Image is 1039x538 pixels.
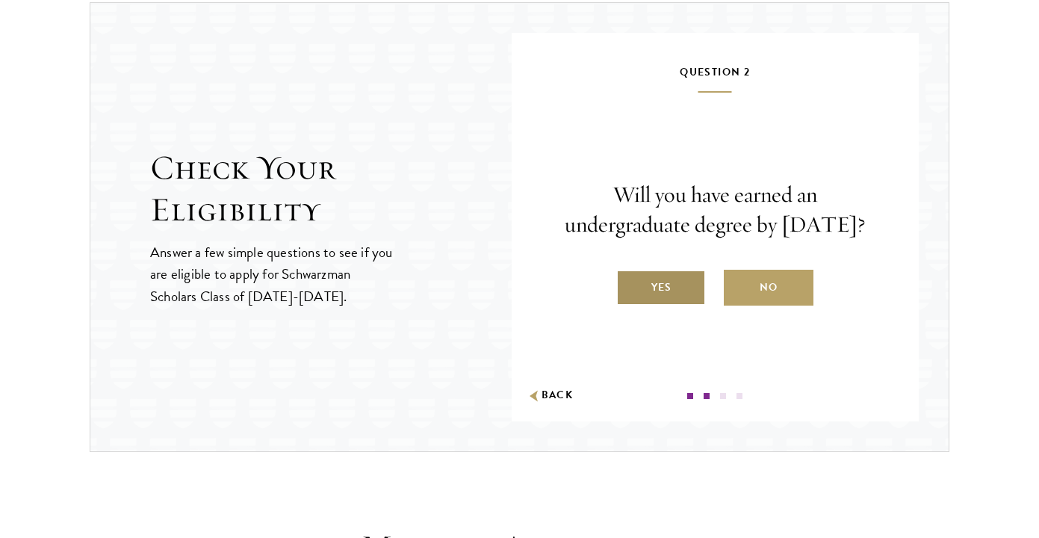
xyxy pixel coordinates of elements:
[150,241,394,306] p: Answer a few simple questions to see if you are eligible to apply for Schwarzman Scholars Class o...
[556,63,874,93] h5: Question 2
[527,388,574,403] button: Back
[616,270,706,306] label: Yes
[724,270,813,306] label: No
[150,147,512,231] h2: Check Your Eligibility
[556,180,874,240] p: Will you have earned an undergraduate degree by [DATE]?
